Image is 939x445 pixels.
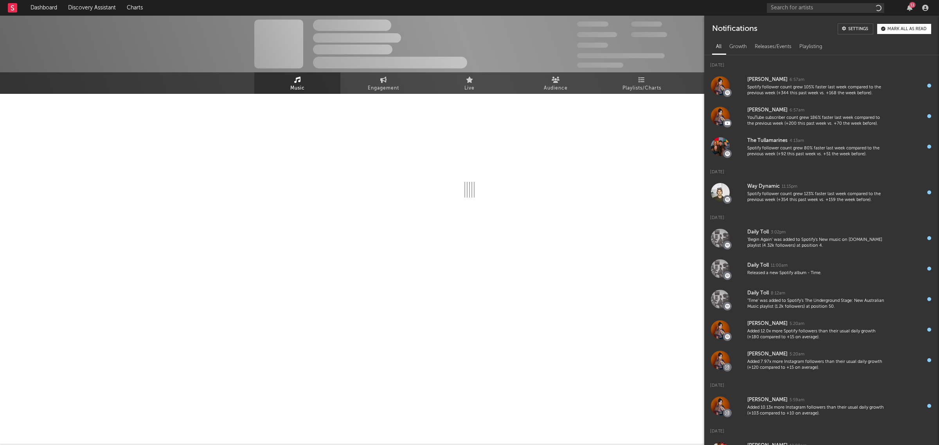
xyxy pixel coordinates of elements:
[725,40,751,54] div: Growth
[704,284,939,314] a: Daily Toll8:12am'Time' was added to Spotify's The Underground Stage: New Australian Music playlis...
[782,184,797,190] div: 11:15pm
[771,291,785,296] div: 8:12am
[747,237,885,249] div: 'Begin Again' was added to Spotify's New music on [DOMAIN_NAME] playlist (4.32k followers) at pos...
[747,145,885,158] div: Spotify follower count grew 80% faster last week compared to the previous week (+92 this past wee...
[907,5,912,11] button: 11
[631,32,667,37] span: 1,000,000
[544,84,568,93] span: Audience
[577,63,623,68] span: Jump Score: 85.0
[790,397,804,403] div: 5:59am
[513,72,599,94] a: Audience
[790,108,804,113] div: 6:57am
[877,24,931,34] button: Mark all as read
[340,72,426,94] a: Engagement
[704,345,939,375] a: [PERSON_NAME]5:20amAdded 7.97x more Instagram followers than their usual daily growth (+120 compa...
[747,298,885,310] div: 'Time' was added to Spotify's The Underground Stage: New Australian Music playlist (1.2k follower...
[368,84,399,93] span: Engagement
[704,177,939,208] a: Way Dynamic11:15pmSpotify follower count grew 123% faster last week compared to the previous week...
[771,230,786,235] div: 3:02pm
[751,40,795,54] div: Releases/Events
[704,253,939,284] a: Daily Toll11:00amReleased a new Spotify album - Time.
[747,182,780,191] div: Way Dynamic
[290,84,305,93] span: Music
[747,228,769,237] div: Daily Toll
[704,421,939,436] div: [DATE]
[747,405,885,417] div: Added 10.13x more Instagram followers than their usual daily growth (+103 compared to +10 on aver...
[767,3,884,13] input: Search for artists
[704,55,939,70] div: [DATE]
[747,395,788,405] div: [PERSON_NAME]
[704,375,939,391] div: [DATE]
[712,40,725,54] div: All
[747,350,788,359] div: [PERSON_NAME]
[622,84,661,93] span: Playlists/Charts
[577,22,608,27] span: 300,000
[254,72,340,94] a: Music
[577,53,665,58] span: 50,000,000 Monthly Listeners
[771,263,788,269] div: 11:00am
[704,314,939,345] a: [PERSON_NAME]5:20amAdded 12.0x more Spotify followers than their usual daily growth (+180 compare...
[887,27,926,31] div: Mark all as read
[790,321,804,327] div: 5:20am
[790,77,804,83] div: 6:57am
[848,27,868,31] div: Settings
[795,40,826,54] div: Playlisting
[747,270,885,276] div: Released a new Spotify album - Time.
[747,289,769,298] div: Daily Toll
[426,72,513,94] a: Live
[704,391,939,421] a: [PERSON_NAME]5:59amAdded 10.13x more Instagram followers than their usual daily growth (+103 comp...
[704,208,939,223] div: [DATE]
[704,101,939,131] a: [PERSON_NAME]6:57amYouTube subscriber count grew 186% faster last week compared to the previous w...
[704,162,939,177] div: [DATE]
[747,191,885,203] div: Spotify follower count grew 123% faster last week compared to the previous week (+354 this past w...
[747,75,788,84] div: [PERSON_NAME]
[464,84,475,93] span: Live
[747,359,885,371] div: Added 7.97x more Instagram followers than their usual daily growth (+120 compared to +15 on avera...
[747,261,769,270] div: Daily Toll
[704,223,939,253] a: Daily Toll3:02pm'Begin Again' was added to Spotify's New music on [DOMAIN_NAME] playlist (4.32k f...
[747,136,788,145] div: The Tullamarines
[747,319,788,328] div: [PERSON_NAME]
[577,43,608,48] span: 100,000
[747,84,885,97] div: Spotify follower count grew 105% faster last week compared to the previous week (+344 this past w...
[599,72,685,94] a: Playlists/Charts
[838,23,873,34] a: Settings
[577,32,617,37] span: 50,000,000
[747,106,788,115] div: [PERSON_NAME]
[712,23,757,34] div: Notifications
[790,352,804,357] div: 5:20am
[704,131,939,162] a: The Tullamarines4:13amSpotify follower count grew 80% faster last week compared to the previous w...
[747,328,885,341] div: Added 12.0x more Spotify followers than their usual daily growth (+180 compared to +15 on average).
[704,70,939,101] a: [PERSON_NAME]6:57amSpotify follower count grew 105% faster last week compared to the previous wee...
[747,115,885,127] div: YouTube subscriber count grew 186% faster last week compared to the previous week (+200 this past...
[909,2,916,8] div: 11
[631,22,662,27] span: 100,000
[790,138,804,144] div: 4:13am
